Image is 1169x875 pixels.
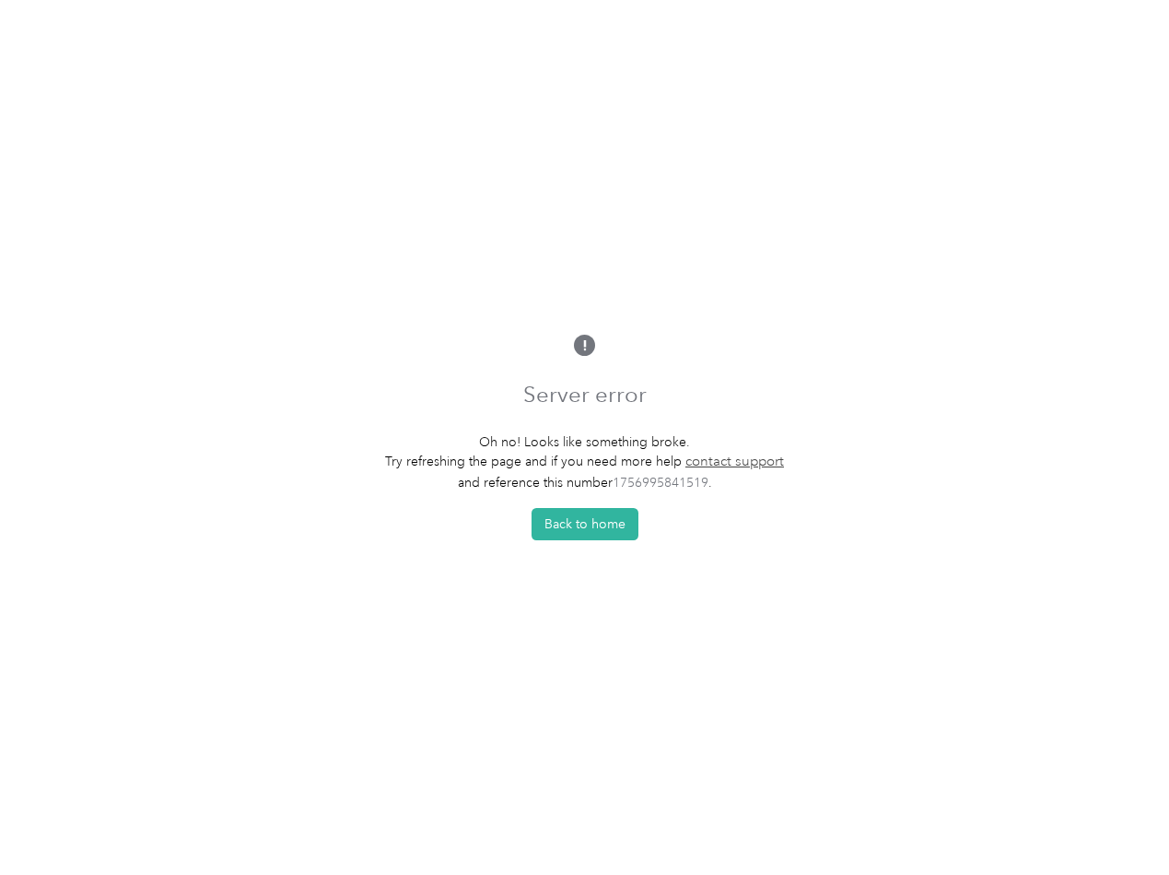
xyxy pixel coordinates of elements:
[385,432,784,452] p: Oh no! Looks like something broke.
[385,452,784,473] p: Try refreshing the page and if you need more help
[523,372,647,417] h1: Server error
[685,453,784,470] a: contact support
[613,475,708,491] span: 1756995841519
[532,508,638,540] button: Back to home
[385,473,784,492] p: and reference this number .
